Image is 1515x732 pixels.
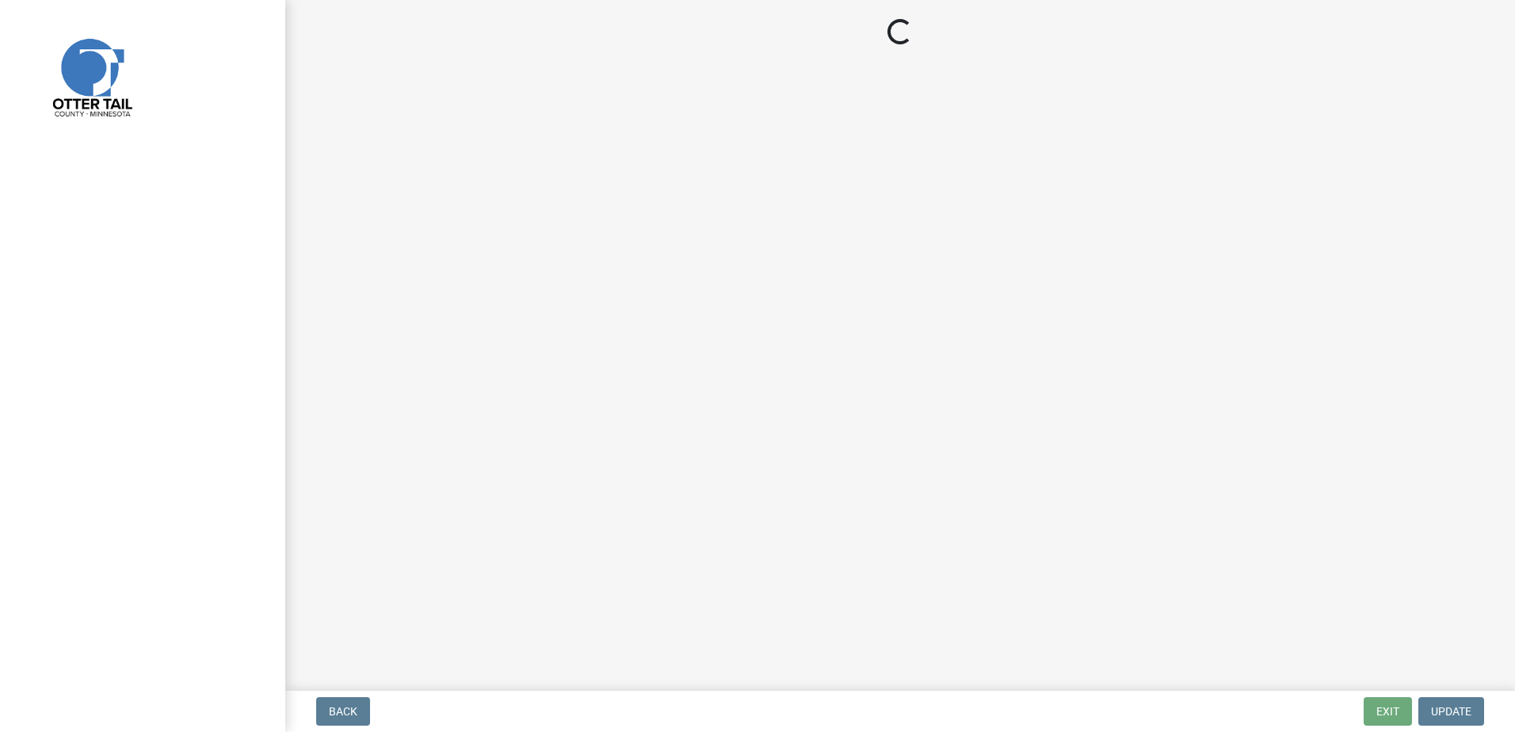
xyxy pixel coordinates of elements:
[1364,697,1412,726] button: Exit
[1431,705,1471,718] span: Update
[1418,697,1484,726] button: Update
[316,697,370,726] button: Back
[32,17,151,135] img: Otter Tail County, Minnesota
[329,705,357,718] span: Back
